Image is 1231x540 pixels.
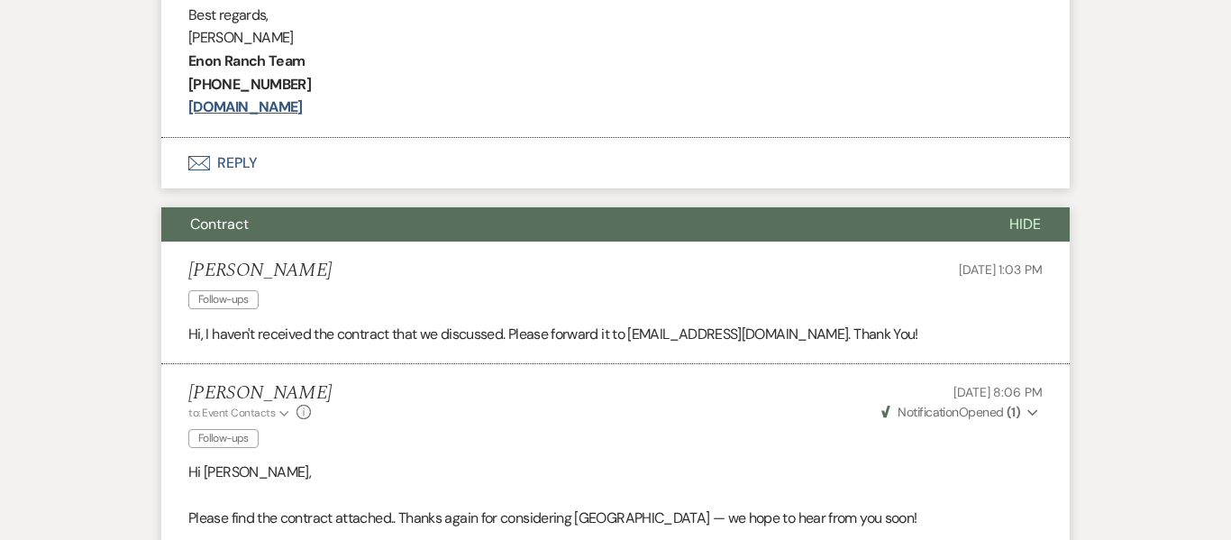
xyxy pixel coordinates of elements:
strong: Enon Ranch Team [188,51,305,70]
button: NotificationOpened (1) [879,403,1043,422]
span: Follow-ups [188,290,259,309]
button: Hide [980,207,1070,242]
p: [PERSON_NAME] [188,26,1043,50]
span: Follow-ups [188,429,259,448]
p: Please find the contract attached.. Thanks again for considering [GEOGRAPHIC_DATA] — we hope to h... [188,507,1043,530]
span: [DATE] 1:03 PM [959,261,1043,278]
strong: [PHONE_NUMBER] [188,75,311,94]
span: to: Event Contacts [188,406,275,420]
span: [DATE] 8:06 PM [953,384,1043,400]
p: Best regards, [188,4,1043,27]
span: Notification [898,404,958,420]
h5: [PERSON_NAME] [188,382,332,405]
strong: ( 1 ) [1007,404,1020,420]
span: Hide [1009,215,1041,233]
a: [DOMAIN_NAME] [188,97,303,116]
button: Contract [161,207,980,242]
span: Contract [190,215,249,233]
button: to: Event Contacts [188,405,292,421]
p: Hi, I haven't received the contract that we discussed. Please forward it to [EMAIL_ADDRESS][DOMAI... [188,323,1043,346]
span: Opened [881,404,1020,420]
span: Hi [PERSON_NAME], [188,462,311,481]
button: Reply [161,138,1070,188]
h5: [PERSON_NAME] [188,260,332,282]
